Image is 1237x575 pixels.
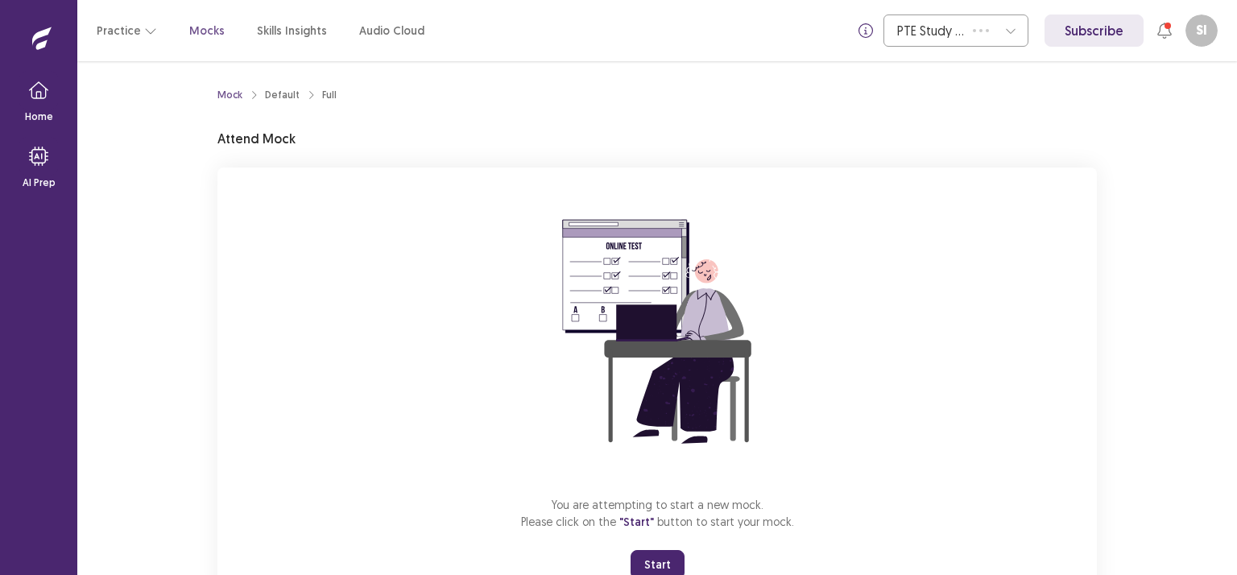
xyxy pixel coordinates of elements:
[97,16,157,45] button: Practice
[521,496,794,531] p: You are attempting to start a new mock. Please click on the button to start your mock.
[1045,14,1144,47] a: Subscribe
[359,23,424,39] a: Audio Cloud
[322,88,337,102] div: Full
[217,88,242,102] a: Mock
[189,23,225,39] a: Mocks
[851,16,880,45] button: info
[217,88,337,102] nav: breadcrumb
[25,110,53,124] p: Home
[512,187,802,477] img: attend-mock
[257,23,327,39] a: Skills Insights
[619,515,654,529] span: "Start"
[23,176,56,190] p: AI Prep
[217,129,296,148] p: Attend Mock
[1185,14,1218,47] button: SI
[265,88,300,102] div: Default
[897,15,965,46] div: PTE Study Centre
